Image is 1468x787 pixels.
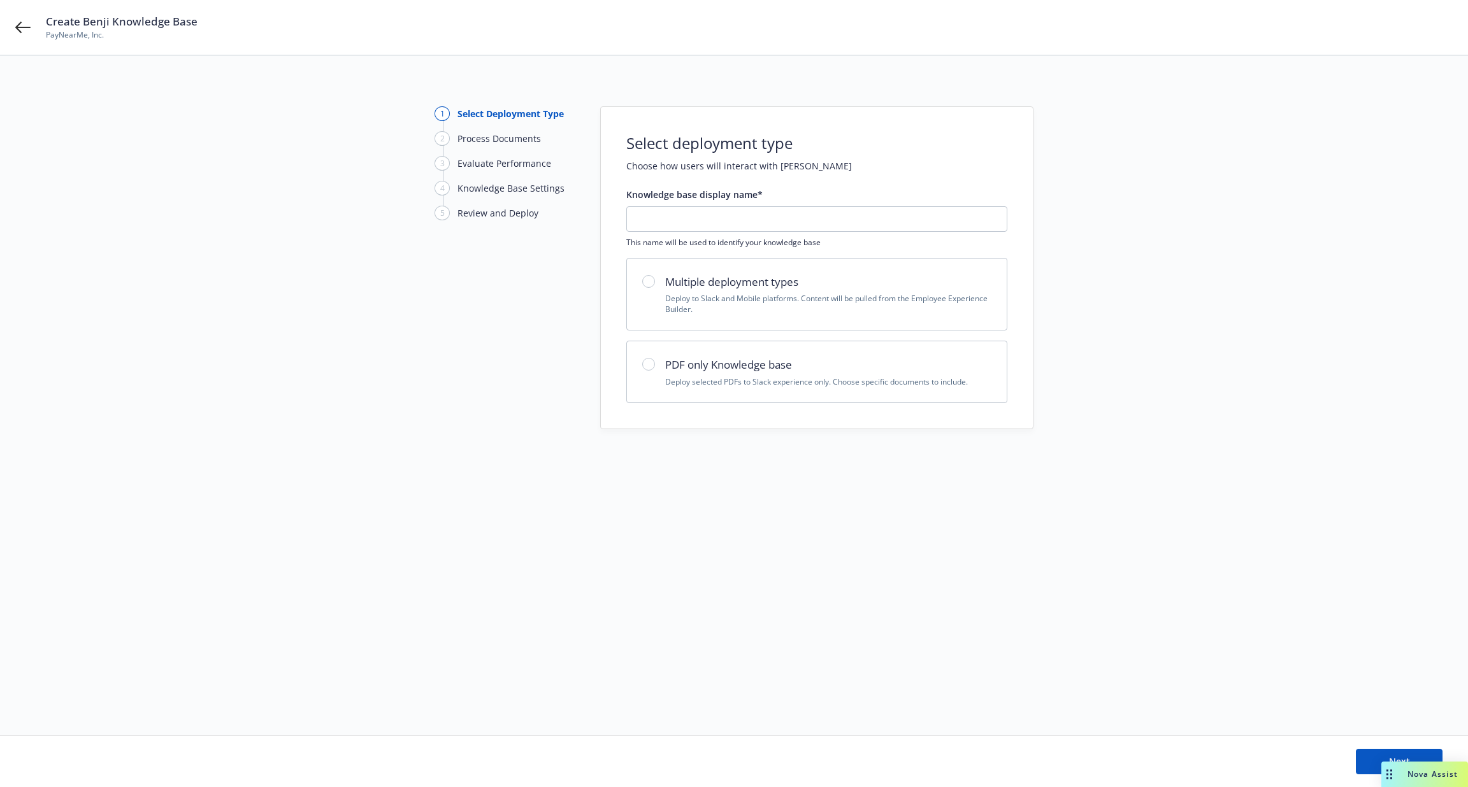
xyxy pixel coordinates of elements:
[665,274,991,290] h2: Multiple deployment types
[457,206,538,220] div: Review and Deploy
[457,157,551,170] div: Evaluate Performance
[435,156,450,171] div: 3
[626,237,1007,248] span: This name will be used to identify your knowledge base
[665,376,991,387] p: Deploy selected PDFs to Slack experience only. Choose specific documents to include.
[435,206,450,220] div: 5
[435,131,450,146] div: 2
[1381,762,1397,787] div: Drag to move
[46,29,198,41] span: PayNearMe, Inc.
[1356,749,1443,774] button: Next
[1389,755,1410,767] span: Next
[46,14,198,29] span: Create Benji Knowledge Base
[1407,769,1458,779] span: Nova Assist
[665,357,991,373] h2: PDF only Knowledge base
[626,159,1007,173] h2: Choose how users will interact with [PERSON_NAME]
[457,132,541,145] div: Process Documents
[626,188,763,201] span: Knowledge base display name*
[457,181,565,195] div: Knowledge Base Settings
[626,132,793,154] h1: Select deployment type
[665,293,991,315] p: Deploy to Slack and Mobile platforms. Content will be pulled from the Employee Experience Builder.
[435,181,450,195] div: 4
[435,106,450,121] div: 1
[457,107,564,120] div: Select Deployment Type
[1381,762,1468,787] button: Nova Assist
